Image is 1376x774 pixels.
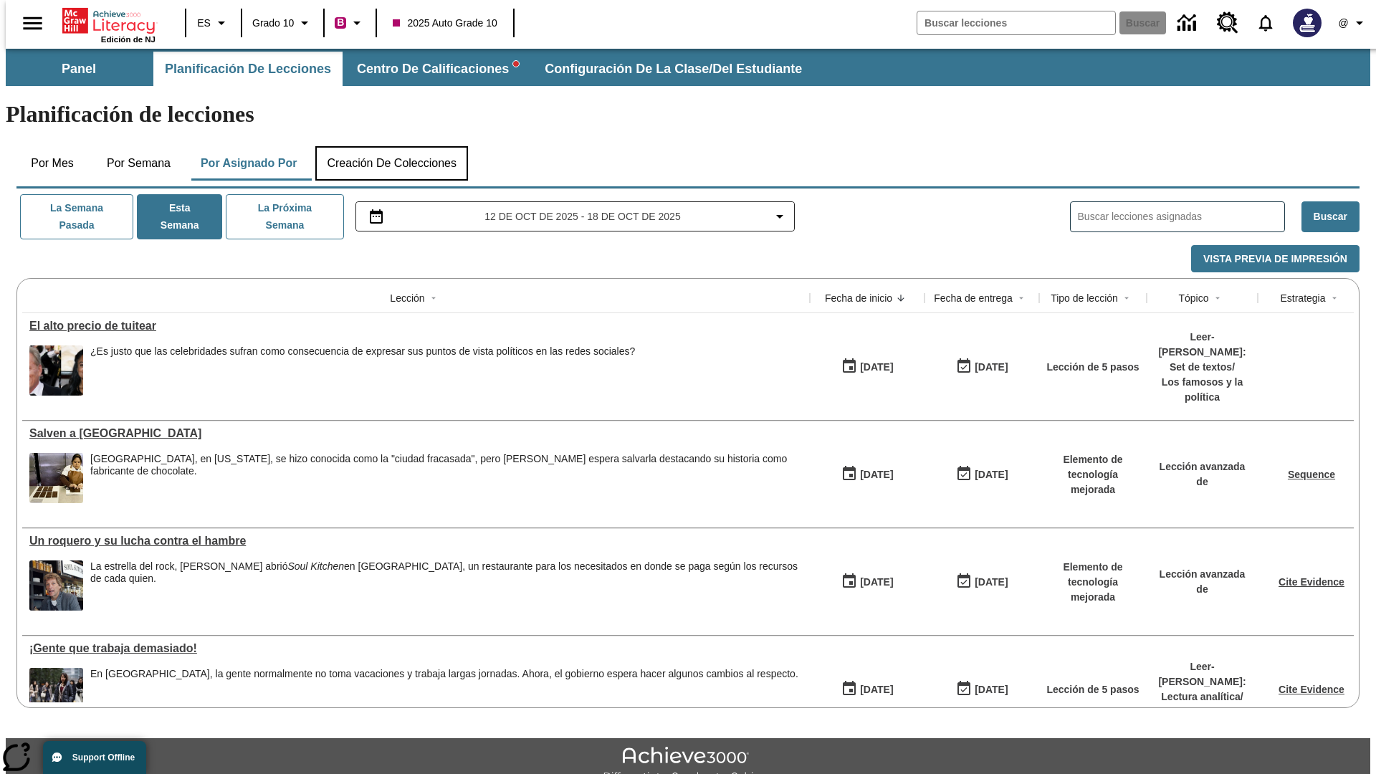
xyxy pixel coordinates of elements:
span: B [337,14,344,32]
div: Tipo de lección [1051,291,1118,305]
div: [GEOGRAPHIC_DATA], en [US_STATE], se hizo conocida como la "ciudad fracasada", pero [PERSON_NAME]... [90,453,803,477]
p: Los famosos y la política [1154,375,1251,405]
img: Empresaria japonés posando en el cruce de peatones de una ciudad muy concurrida [29,668,83,718]
button: 10/13/25: Último día en que podrá accederse la lección [951,676,1013,703]
button: Vista previa de impresión [1191,245,1360,273]
div: ¿Es justo que las celebridades sufran como consecuencia de expresar sus puntos de vista políticos... [90,345,635,396]
div: ¡Gente que trabaja demasiado! [29,642,803,655]
span: Planificación de lecciones [165,61,331,77]
h1: Planificación de lecciones [6,101,1370,128]
span: Edición de NJ [101,35,156,44]
span: 12 de oct de 2025 - 18 de oct de 2025 [484,209,680,224]
p: Lección de 5 pasos [1046,682,1139,697]
button: Lenguaje: ES, Selecciona un idioma [191,10,236,36]
img: Un hombre en un restaurante con jarras y platos al fondo y un cartel que dice Soul Kitchen. La es... [29,560,83,611]
button: 10/15/25: Primer día en que estuvo disponible la lección [836,568,898,596]
a: Cite Evidence [1279,576,1344,588]
a: Notificaciones [1247,4,1284,42]
div: [DATE] [860,573,893,591]
a: ¡Gente que trabaja demasiado!, Lecciones [29,642,803,655]
i: Soul Kitchen [287,560,344,572]
div: ¿Es justo que las celebridades sufran como consecuencia de expresar sus puntos de vista políticos... [90,345,635,358]
button: Abrir el menú lateral [11,2,54,44]
button: Support Offline [43,741,146,774]
button: Esta semana [137,194,222,239]
button: Boost El color de la clase es rojo violeta. Cambiar el color de la clase. [329,10,371,36]
span: Grado 10 [252,16,294,31]
div: Tópico [1178,291,1208,305]
button: Escoja un nuevo avatar [1284,4,1330,42]
div: Subbarra de navegación [6,49,1370,86]
div: [DATE] [975,681,1008,699]
p: Lección avanzada de [1154,459,1251,489]
button: Centro de calificaciones [345,52,530,86]
button: Sort [1013,290,1030,307]
p: Leer-[PERSON_NAME]: Set de textos / [1154,330,1251,375]
button: 10/13/25: Primer día en que estuvo disponible la lección [836,676,898,703]
a: Salven a Chocolateville, Lecciones [29,427,803,440]
button: Buscar [1301,201,1360,232]
div: La estrella del rock, [PERSON_NAME] abrió en [GEOGRAPHIC_DATA], un restaurante para los necesitad... [90,560,803,585]
button: Por mes [16,146,88,181]
button: Planificación de lecciones [153,52,343,86]
span: Support Offline [72,752,135,763]
button: Sort [425,290,442,307]
div: Fecha de inicio [825,291,892,305]
a: Sequence [1288,469,1335,480]
div: Fecha de entrega [934,291,1013,305]
a: Portada [62,6,156,35]
div: El alto precio de tuitear [29,320,803,333]
button: 10/15/25: Último día en que podrá accederse la lección [951,461,1013,488]
button: Perfil/Configuración [1330,10,1376,36]
button: Panel [7,52,150,86]
div: [DATE] [860,466,893,484]
span: ES [197,16,211,31]
a: El alto precio de tuitear, Lecciones [29,320,803,333]
div: Subbarra de navegación [6,52,815,86]
div: En [GEOGRAPHIC_DATA], la gente normalmente no toma vacaciones y trabaja largas jornadas. Ahora, e... [90,668,798,680]
button: 10/15/25: Último día en que podrá accederse la lección [951,568,1013,596]
button: La próxima semana [226,194,343,239]
p: Elemento de tecnología mejorada [1046,560,1139,605]
div: [DATE] [975,466,1008,484]
a: Cite Evidence [1279,684,1344,695]
img: Una mujer trabajando con chocolate en una cocina. Una ciudad estadounidense que una vez fue prósp... [29,453,83,503]
p: Lección avanzada de [1154,567,1251,597]
a: Centro de recursos, Se abrirá en una pestaña nueva. [1208,4,1247,42]
div: Estrategia [1280,291,1325,305]
span: 2025 Auto Grade 10 [393,16,497,31]
div: La estrella del rock, Jon Bon Jovi abrió Soul Kitchen en Nueva Jersey, un restaurante para los ne... [90,560,803,611]
button: Sort [1209,290,1226,307]
button: 10/15/25: Primer día en que estuvo disponible la lección [836,353,898,381]
div: En Japón, la gente normalmente no toma vacaciones y trabaja largas jornadas. Ahora, el gobierno e... [90,668,798,718]
div: Portada [62,5,156,44]
p: Elemento de tecnología mejorada [1046,452,1139,497]
button: Configuración de la clase/del estudiante [533,52,813,86]
button: 10/15/25: Primer día en que estuvo disponible la lección [836,461,898,488]
span: Panel [62,61,96,77]
button: Grado: Grado 10, Elige un grado [247,10,319,36]
a: Centro de información [1169,4,1208,43]
p: Leer-[PERSON_NAME]: Lectura analítica / [1154,659,1251,704]
input: Buscar lecciones asignadas [1078,206,1284,227]
div: Lección [390,291,424,305]
p: Lección de 5 pasos [1046,360,1139,375]
svg: writing assistant alert [513,61,519,67]
img: Avatar [1293,9,1322,37]
img: compartir opiniones políticas en los redes sociales puede impactar tu carrera [29,345,83,396]
div: [DATE] [860,358,893,376]
button: Sort [1118,290,1135,307]
span: Centro de calificaciones [357,61,519,77]
svg: Collapse Date Range Filter [771,208,788,225]
input: Buscar campo [917,11,1115,34]
div: [DATE] [860,681,893,699]
div: [DATE] [975,573,1008,591]
span: @ [1338,16,1348,31]
div: [DATE] [975,358,1008,376]
button: Seleccione el intervalo de fechas opción del menú [362,208,789,225]
button: 10/15/25: Último día en que podrá accederse la lección [951,353,1013,381]
span: Configuración de la clase/del estudiante [545,61,802,77]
